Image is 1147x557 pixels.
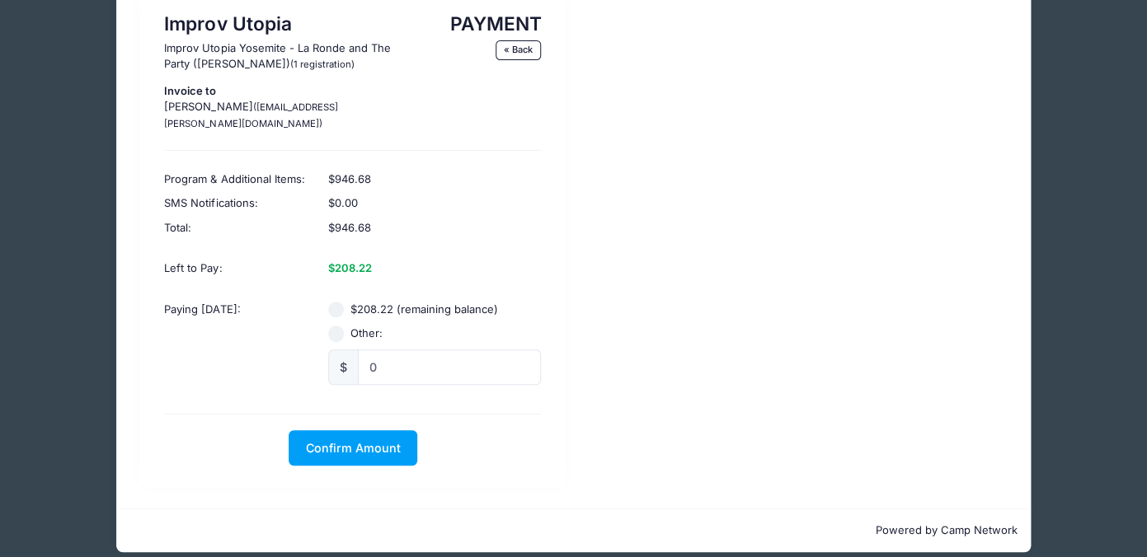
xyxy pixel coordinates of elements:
span: Confirm Amount [305,441,400,455]
div: SMS Notifications: [157,191,321,216]
div: $ [328,349,359,385]
label: $208.22 (remaining balance) [350,302,498,318]
strong: Invoice to [164,84,216,97]
div: $946.68 [320,159,549,192]
div: Left to Pay: [157,248,321,289]
label: Other: [350,325,383,342]
div: $0.00 [320,191,549,216]
small: ([EMAIL_ADDRESS][PERSON_NAME][DOMAIN_NAME]) [164,101,337,129]
div: Program & Additional Items: [157,159,321,192]
p: Improv Utopia Yosemite - La Ronde and The Party ([PERSON_NAME]) [164,40,410,73]
b: Improv Utopia [164,12,291,35]
h1: PAYMENT [426,12,541,35]
small: (1 registration) [289,59,354,70]
button: Confirm Amount [289,430,417,466]
a: « Back [496,40,542,60]
strong: $208.22 [328,261,372,274]
div: Total: [157,216,321,249]
p: [PERSON_NAME] [164,83,410,132]
p: Powered by Camp Network [129,522,1018,539]
div: $946.68 [320,216,549,249]
div: Paying [DATE]: [157,289,321,397]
